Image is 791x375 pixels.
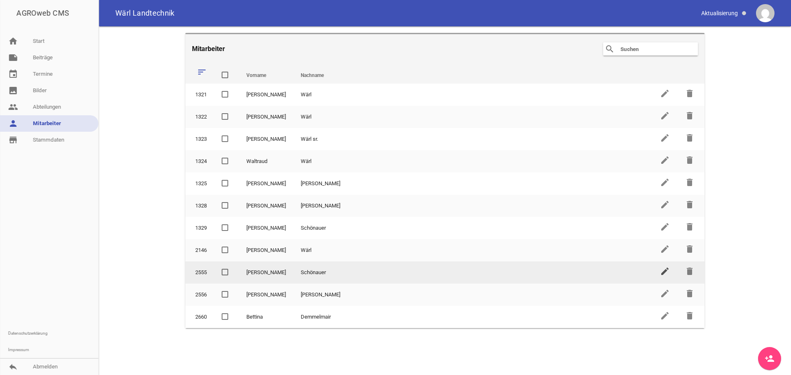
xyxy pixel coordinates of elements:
i: edit [660,155,670,165]
i: delete [685,200,695,210]
td: 2555 [185,261,214,284]
td: Wärl [293,106,653,128]
a: edit [660,227,670,233]
i: delete [685,155,695,165]
h4: Mitarbeiter [192,34,225,64]
td: 2146 [185,239,214,261]
a: edit [660,160,670,166]
td: [PERSON_NAME] [239,172,293,195]
td: 2660 [185,306,214,328]
td: [PERSON_NAME] [293,195,653,217]
span: Wärl Landtechnik [115,9,175,17]
th: Nachname [293,64,653,84]
td: Waltraud [239,150,293,172]
td: [PERSON_NAME] [293,284,653,306]
a: edit [660,271,670,277]
i: edit [660,289,670,298]
i: delete [685,222,695,232]
td: Wärl [293,239,653,261]
a: edit [660,93,670,100]
i: edit [660,244,670,254]
i: sort [197,67,207,77]
td: 1325 [185,172,214,195]
a: edit [660,249,670,255]
i: delete [685,133,695,143]
a: edit [660,205,670,211]
td: [PERSON_NAME] [239,84,293,106]
a: edit [660,293,670,300]
i: person [8,119,18,128]
td: [PERSON_NAME] [239,261,293,284]
td: 1322 [185,106,214,128]
i: edit [660,200,670,210]
input: Suchen [620,44,686,54]
i: edit [660,177,670,187]
td: [PERSON_NAME] [239,239,293,261]
td: 1321 [185,84,214,106]
i: edit [660,89,670,98]
i: edit [660,311,670,321]
td: 1323 [185,128,214,150]
i: store_mall_directory [8,135,18,145]
i: reply [8,362,18,372]
td: Schönauer [293,261,653,284]
th: Vorname [239,64,293,84]
a: edit [660,138,670,144]
td: [PERSON_NAME] [239,128,293,150]
td: [PERSON_NAME] [239,106,293,128]
td: 1324 [185,150,214,172]
i: search [605,44,615,54]
i: image [8,86,18,95]
td: Demmelmair [293,306,653,328]
i: delete [685,111,695,121]
a: edit [660,316,670,322]
td: Schönauer [293,217,653,239]
i: event [8,69,18,79]
td: Bettina [239,306,293,328]
td: Wärl sr. [293,128,653,150]
td: [PERSON_NAME] [239,284,293,306]
i: delete [685,244,695,254]
i: delete [685,177,695,187]
i: people [8,102,18,112]
i: note [8,53,18,63]
i: delete [685,89,695,98]
td: 1329 [185,217,214,239]
a: edit [660,182,670,189]
i: edit [660,111,670,121]
i: person_add [765,354,775,363]
td: Wärl [293,84,653,106]
a: edit [660,116,670,122]
i: home [8,36,18,46]
td: 2556 [185,284,214,306]
i: edit [660,222,670,232]
td: [PERSON_NAME] [239,195,293,217]
i: delete [685,311,695,321]
i: edit [660,133,670,143]
td: 1328 [185,195,214,217]
td: [PERSON_NAME] [293,172,653,195]
i: delete [685,266,695,276]
td: Wärl [293,150,653,172]
i: delete [685,289,695,298]
td: [PERSON_NAME] [239,217,293,239]
i: edit [660,266,670,276]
